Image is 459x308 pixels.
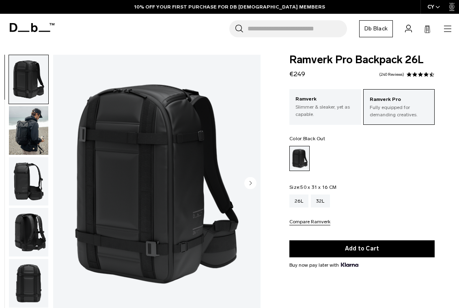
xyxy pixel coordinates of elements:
a: Ramverk Slimmer & sleaker, yet as capable. [289,89,361,124]
a: 10% OFF YOUR FIRST PURCHASE FOR DB [DEMOGRAPHIC_DATA] MEMBERS [134,3,325,11]
button: Ramverk Pro Backpack 26L Black Out [9,106,49,155]
p: Fully equipped for demanding creatives. [370,104,429,118]
a: 240 reviews [379,73,404,77]
p: Slimmer & sleaker, yet as capable. [295,103,355,118]
a: Black Out [289,146,310,171]
a: 26L [289,195,308,207]
a: 32L [311,195,330,207]
p: Ramverk [295,95,355,103]
button: Compare Ramverk [289,219,330,225]
legend: Size: [289,185,336,190]
p: Ramverk Pro [370,96,429,104]
button: Next slide [244,177,256,191]
span: Black Out [303,136,325,141]
span: 50 x 31 x 16 CM [300,184,336,190]
span: Ramverk Pro Backpack 26L [289,55,435,65]
button: Ramverk_pro_bacpack_26L_black_out_2024_11.png [9,259,49,308]
img: Ramverk_pro_bacpack_26L_black_out_2024_2.png [9,157,48,206]
legend: Color: [289,136,325,141]
img: Ramverk_pro_bacpack_26L_black_out_2024_1.png [9,55,48,104]
button: Add to Cart [289,240,435,257]
button: Ramverk_pro_bacpack_26L_black_out_2024_1.png [9,55,49,104]
button: Ramverk_pro_bacpack_26L_black_out_2024_2.png [9,157,49,206]
img: Ramverk_pro_bacpack_26L_black_out_2024_10.png [9,208,48,257]
span: Buy now pay later with [289,261,358,269]
img: {"height" => 20, "alt" => "Klarna"} [341,263,358,267]
img: Ramverk_pro_bacpack_26L_black_out_2024_11.png [9,259,48,308]
a: Db Black [359,20,393,37]
button: Ramverk_pro_bacpack_26L_black_out_2024_10.png [9,207,49,257]
span: €249 [289,70,305,78]
img: Ramverk Pro Backpack 26L Black Out [9,106,48,155]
